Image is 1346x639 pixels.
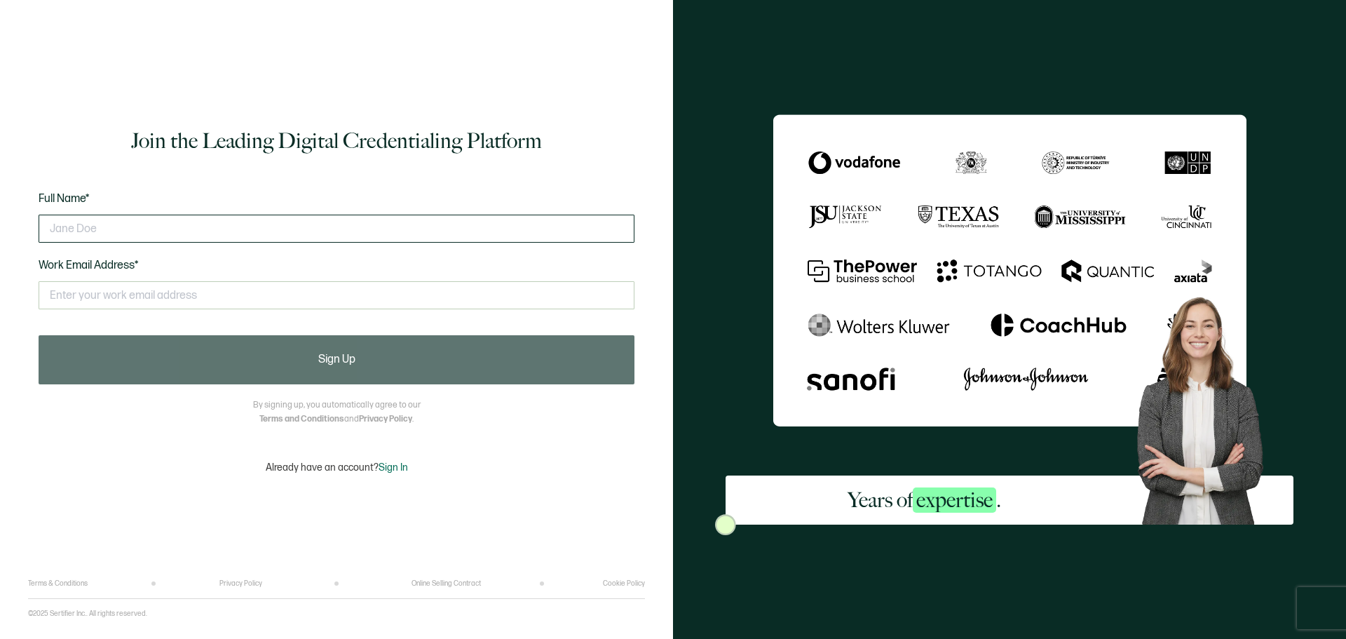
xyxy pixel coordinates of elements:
[1123,285,1293,525] img: Sertifier Signup - Years of <span class="strong-h">expertise</span>. Hero
[253,398,421,426] p: By signing up, you automatically agree to our and .
[379,462,408,473] span: Sign In
[318,354,355,365] span: Sign Up
[28,610,147,618] p: ©2025 Sertifier Inc.. All rights reserved.
[39,192,90,206] span: Full Name*
[913,487,996,513] span: expertise
[266,462,408,473] p: Already have an account?
[359,414,412,424] a: Privacy Policy
[39,215,634,243] input: Jane Doe
[219,579,262,588] a: Privacy Policy
[131,127,542,155] h1: Join the Leading Digital Credentialing Platform
[848,486,1001,514] h2: Years of .
[603,579,645,588] a: Cookie Policy
[39,259,139,272] span: Work Email Address*
[715,514,736,535] img: Sertifier Signup
[259,414,344,424] a: Terms and Conditions
[39,281,634,309] input: Enter your work email address
[39,335,634,384] button: Sign Up
[773,114,1246,426] img: Sertifier Signup - Years of <span class="strong-h">expertise</span>.
[28,579,88,588] a: Terms & Conditions
[412,579,481,588] a: Online Selling Contract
